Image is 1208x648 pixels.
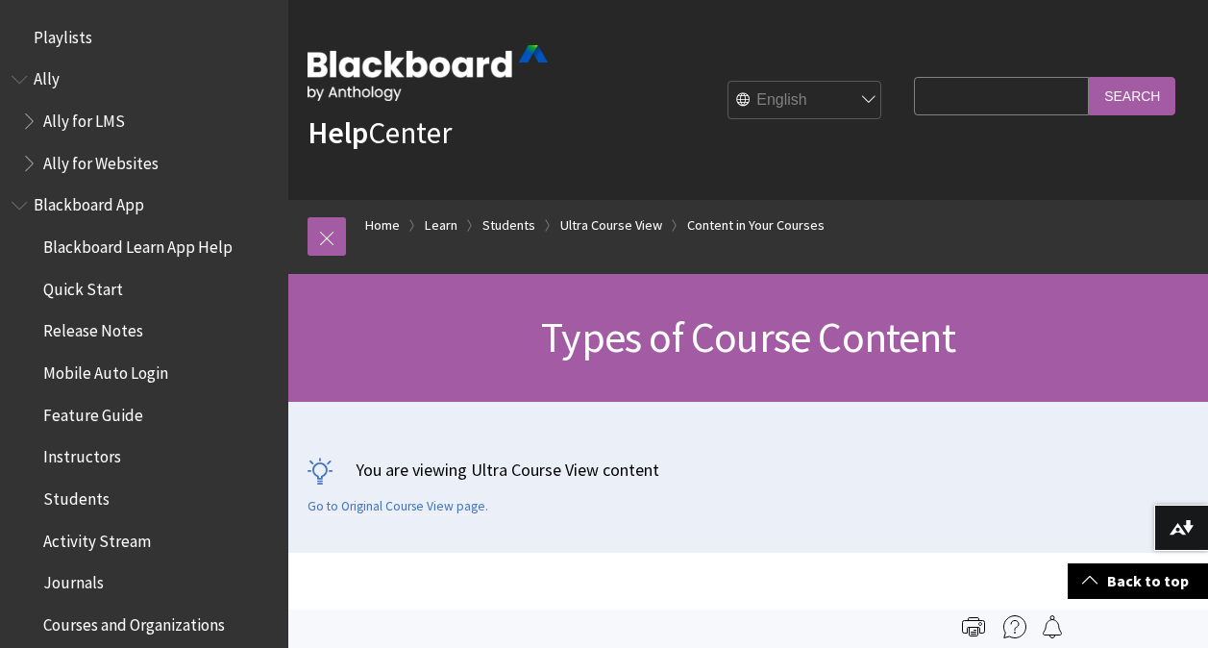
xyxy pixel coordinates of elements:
span: Mobile Auto Login [43,357,168,383]
a: Ultra Course View [560,213,662,237]
a: Content in Your Courses [687,213,825,237]
span: Students [43,483,110,509]
nav: Book outline for Anthology Ally Help [12,63,277,180]
input: Search [1089,77,1175,114]
span: Journals [43,567,104,593]
span: Quick Start [43,273,123,299]
nav: Book outline for Playlists [12,21,277,54]
span: Ally for LMS [43,105,125,131]
a: HelpCenter [308,113,452,152]
span: Blackboard Learn App Help [43,231,233,257]
img: Print [962,615,985,638]
select: Site Language Selector [728,82,882,120]
span: Blackboard App [34,189,144,215]
span: Release Notes [43,315,143,341]
a: Back to top [1068,563,1208,599]
span: Ally for Websites [43,147,159,173]
img: Follow this page [1041,615,1064,638]
a: Home [365,213,400,237]
span: Activity Stream [43,525,151,551]
span: Playlists [34,21,92,47]
img: Blackboard by Anthology [308,45,548,101]
img: More help [1003,615,1026,638]
a: Learn [425,213,457,237]
span: Feature Guide [43,399,143,425]
strong: Help [308,113,368,152]
a: Go to Original Course View page. [308,498,488,515]
a: Students [482,213,535,237]
span: Courses and Organizations [43,609,225,635]
span: Ally [34,63,60,89]
span: Instructors [43,441,121,467]
p: You are viewing Ultra Course View content [308,458,1189,482]
span: Types of Course Content [541,311,955,363]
